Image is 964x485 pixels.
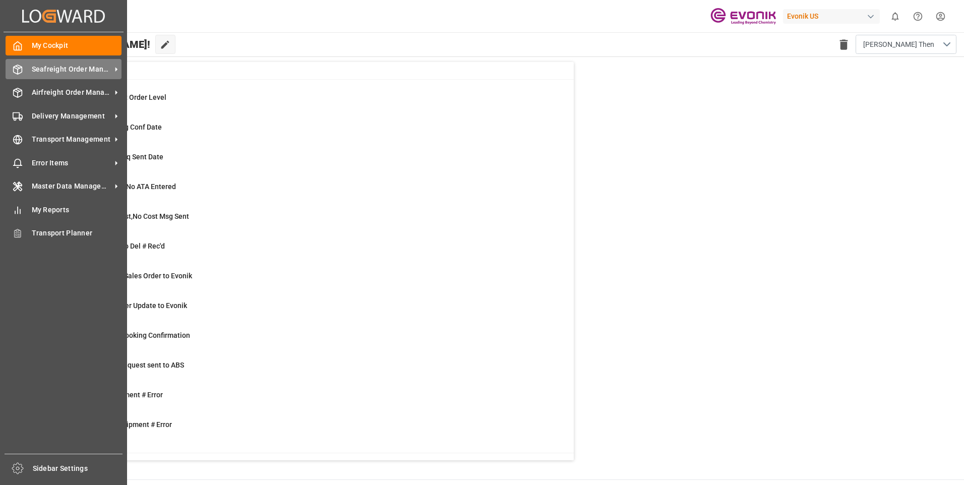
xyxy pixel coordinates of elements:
a: 0Error on Initial Sales Order to EvonikShipment [52,271,561,292]
a: 4TU : Pre-Leg Shipment # ErrorTransport Unit [52,419,561,441]
a: 0Error Sales Order Update to EvonikShipment [52,300,561,322]
span: Error on Initial Sales Order to Evonik [77,272,192,280]
span: Hello [PERSON_NAME]! [42,35,150,54]
a: 5ETD < 3 Days,No Del # Rec'dShipment [52,241,561,262]
span: Sidebar Settings [33,463,123,474]
span: Airfreight Order Management [32,87,111,98]
a: 40ETD>3 Days Past,No Cost Msg SentShipment [52,211,561,232]
img: Evonik-brand-mark-Deep-Purple-RGB.jpeg_1700498283.jpeg [710,8,776,25]
span: [PERSON_NAME] Then [863,39,934,50]
a: 4Main-Leg Shipment # ErrorShipment [52,390,561,411]
span: Master Data Management [32,181,111,192]
a: 0ABS: No Bkg Req Sent DateShipment [52,152,561,173]
a: My Cockpit [6,36,122,55]
span: Error Sales Order Update to Evonik [77,301,187,310]
span: Transport Planner [32,228,122,238]
span: Pending Bkg Request sent to ABS [77,361,184,369]
span: My Reports [32,205,122,215]
button: Evonik US [783,7,884,26]
a: 26ABS: No Init Bkg Conf DateShipment [52,122,561,143]
button: open menu [856,35,956,54]
a: 3Pending Bkg Request sent to ABSShipment [52,360,561,381]
a: 13ETA > 10 Days , No ATA EnteredShipment [52,181,561,203]
span: Seafreight Order Management [32,64,111,75]
a: Transport Planner [6,223,122,243]
span: ETD>3 Days Past,No Cost Msg Sent [77,212,189,220]
span: Transport Management [32,134,111,145]
span: Delivery Management [32,111,111,122]
a: 40ABS: Missing Booking ConfirmationShipment [52,330,561,351]
a: My Reports [6,200,122,219]
a: 0MOT Missing at Order LevelSales Order-IVPO [52,92,561,113]
span: Error Items [32,158,111,168]
span: My Cockpit [32,40,122,51]
span: ABS: Missing Booking Confirmation [77,331,190,339]
div: Evonik US [783,9,880,24]
button: show 0 new notifications [884,5,907,28]
button: Help Center [907,5,929,28]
